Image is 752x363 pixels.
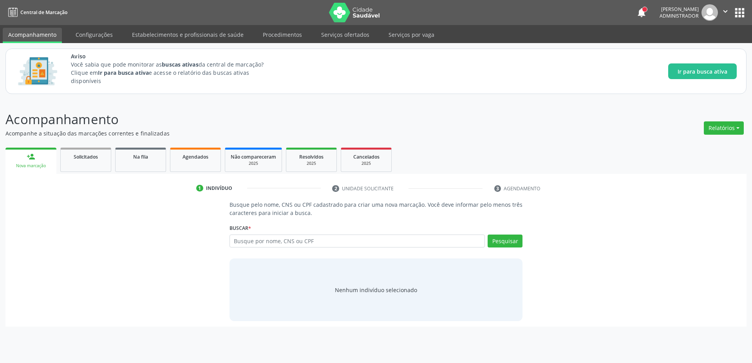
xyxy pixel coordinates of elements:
p: Acompanhe a situação das marcações correntes e finalizadas [5,129,524,137]
span: Solicitados [74,154,98,160]
strong: buscas ativas [162,61,198,68]
span: Não compareceram [231,154,276,160]
button: Ir para busca ativa [668,63,737,79]
p: Você sabia que pode monitorar as da central de marcação? Clique em e acesse o relatório das busca... [71,60,278,85]
p: Acompanhamento [5,110,524,129]
button: apps [733,6,747,20]
div: 2025 [347,161,386,166]
input: Busque por nome, CNS ou CPF [230,235,485,248]
img: Imagem de CalloutCard [15,54,60,89]
span: Cancelados [353,154,380,160]
div: person_add [27,152,35,161]
div: Indivíduo [206,185,232,192]
button: Relatórios [704,121,744,135]
button: notifications [636,7,647,18]
img: img [701,4,718,21]
button: Pesquisar [488,235,522,248]
div: 1 [196,185,203,192]
span: Central de Marcação [20,9,67,16]
div: Nenhum indivíduo selecionado [335,286,417,294]
a: Serviços ofertados [316,28,375,42]
div: Nova marcação [11,163,51,169]
a: Central de Marcação [5,6,67,19]
span: Resolvidos [299,154,324,160]
a: Procedimentos [257,28,307,42]
a: Acompanhamento [3,28,62,43]
p: Busque pelo nome, CNS ou CPF cadastrado para criar uma nova marcação. Você deve informar pelo men... [230,200,523,217]
span: Na fila [133,154,148,160]
span: Ir para busca ativa [678,67,727,76]
a: Serviços por vaga [383,28,440,42]
a: Estabelecimentos e profissionais de saúde [127,28,249,42]
button:  [718,4,733,21]
div: 2025 [292,161,331,166]
span: Agendados [183,154,208,160]
i:  [721,7,730,16]
a: Configurações [70,28,118,42]
span: Administrador [660,13,699,19]
strong: Ir para busca ativa [98,69,149,76]
label: Buscar [230,222,251,235]
div: [PERSON_NAME] [660,6,699,13]
div: 2025 [231,161,276,166]
span: Aviso [71,52,278,60]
